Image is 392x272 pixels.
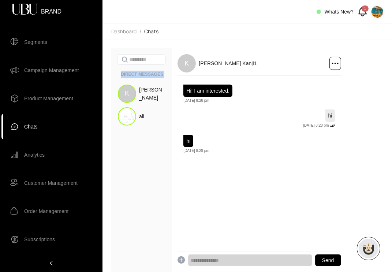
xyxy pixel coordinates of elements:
[183,135,193,147] span: hi
[303,123,329,128] span: [DATE] 8:28 pm
[24,176,78,190] span: Customer Management
[183,85,232,97] span: Hi! I am interested.
[118,85,136,103] div: K
[199,59,257,67] article: [PERSON_NAME] Kanji1
[322,257,334,264] span: Send
[24,63,79,78] span: Campaign Management
[139,86,163,102] span: [PERSON_NAME]
[118,107,136,126] img: ali Avatar
[49,261,54,266] span: left
[178,256,185,264] img: Upload
[178,54,196,72] div: K
[183,148,209,154] span: [DATE] 8:29 pm
[122,56,128,63] img: Search
[24,91,73,106] span: Product Management
[183,98,209,104] span: [DATE] 8:28 pm
[121,71,169,78] span: DIRECT MESSAGES
[24,204,68,219] span: Order Management
[24,232,55,247] span: Subscriptions
[361,241,376,256] img: chatboticon-C4A3G2IU.png
[325,9,354,15] span: Whats New?
[315,254,341,266] button: Send
[362,5,369,12] div: 1
[24,119,38,134] span: Chats
[329,57,341,70] button: Options
[144,28,158,35] span: Chats
[111,28,137,35] span: Dashboard
[332,63,339,64] img: Options
[325,109,335,122] span: hi
[41,9,61,10] span: BRAND
[139,28,141,35] li: /
[330,124,335,127] img: Seen Tick
[139,112,144,120] span: ali
[372,6,383,18] img: ef1d6be1-1a87-4d5c-81a2-ad5c1061b008_shubhendu-mohanty-VUxo8zPMeFE-unsplash.webp
[24,35,47,49] span: Segments
[24,148,45,162] span: Analytics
